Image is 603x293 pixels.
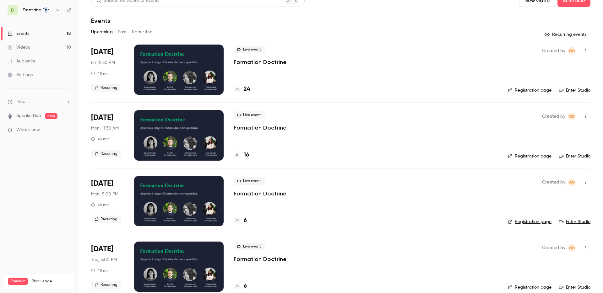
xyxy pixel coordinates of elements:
a: Formation Doctrine [234,58,286,66]
a: Registration page [508,153,551,159]
h4: 16 [244,151,249,159]
span: Webinar Doctrine [568,47,575,55]
a: SpeakerHub [16,113,41,119]
span: Webinar Doctrine [568,244,575,252]
a: 6 [234,216,247,225]
a: Registration page [508,87,551,93]
span: Created by [542,113,565,120]
a: Enter Studio [559,284,590,290]
span: Premium [8,278,28,285]
a: Formation Doctrine [234,255,286,263]
span: Fri, 11:30 AM [91,60,115,66]
button: Recurring events [542,29,590,40]
div: 45 min [91,268,110,273]
h1: Events [91,17,110,24]
span: [DATE] [91,178,113,189]
span: Created by [542,244,565,252]
span: WD [568,244,575,252]
span: WD [568,178,575,186]
span: Recurring [91,150,121,157]
iframe: Noticeable Trigger [63,127,71,133]
span: Recurring [91,216,121,223]
div: 45 min [91,136,110,141]
div: 45 min [91,71,110,76]
div: Oct 14 Tue, 5:00 PM (Europe/Paris) [91,242,124,292]
span: D [11,7,14,13]
span: Mon, 5:00 PM [91,191,118,197]
span: [DATE] [91,47,113,57]
span: Created by [542,47,565,55]
span: Live event [234,111,265,119]
div: Oct 13 Mon, 5:00 PM (Europe/Paris) [91,176,124,226]
span: Webinar Doctrine [568,178,575,186]
div: Audience [8,58,35,64]
span: Webinar Doctrine [568,113,575,120]
a: Registration page [508,284,551,290]
div: Events [8,30,29,37]
a: Enter Studio [559,153,590,159]
span: [DATE] [91,113,113,123]
div: 45 min [91,202,110,207]
h4: 6 [244,216,247,225]
a: Formation Doctrine [234,124,286,131]
span: WD [568,47,575,55]
span: Help [16,99,25,105]
button: Past [118,27,127,37]
a: 24 [234,85,250,93]
h4: 24 [244,85,250,93]
a: Registration page [508,219,551,225]
span: Live event [234,243,265,250]
button: Recurring [132,27,153,37]
span: WD [568,113,575,120]
div: Oct 13 Mon, 11:30 AM (Europe/Paris) [91,110,124,160]
div: Videos [8,44,30,51]
div: Oct 10 Fri, 11:30 AM (Europe/Paris) [91,45,124,95]
button: Upcoming [91,27,113,37]
span: Mon, 11:30 AM [91,125,119,131]
a: 16 [234,151,249,159]
span: new [45,113,57,119]
div: Settings [8,72,33,78]
a: Formation Doctrine [234,190,286,197]
h4: 6 [244,282,247,290]
span: Recurring [91,281,121,289]
span: Created by [542,178,565,186]
span: [DATE] [91,244,113,254]
li: help-dropdown-opener [8,99,71,105]
span: What's new [16,127,40,133]
h6: Doctrine Formation Avocats [23,7,53,13]
span: Live event [234,46,265,53]
a: Enter Studio [559,219,590,225]
span: Live event [234,177,265,185]
a: 6 [234,282,247,290]
span: Plan usage [32,279,71,284]
span: Recurring [91,84,121,92]
a: Enter Studio [559,87,590,93]
span: Tue, 5:00 PM [91,257,117,263]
